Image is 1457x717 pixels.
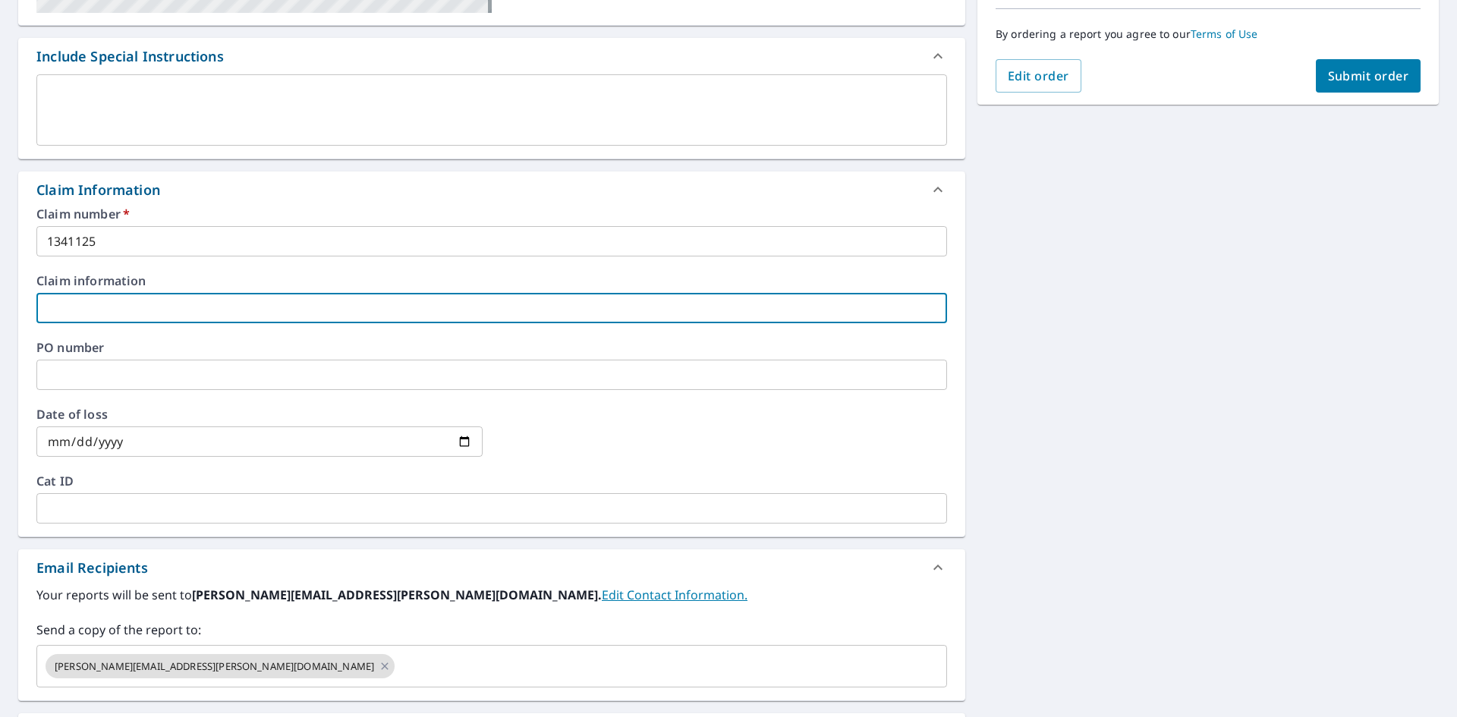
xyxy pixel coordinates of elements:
span: [PERSON_NAME][EMAIL_ADDRESS][PERSON_NAME][DOMAIN_NAME] [46,659,383,674]
label: Claim information [36,275,947,287]
label: Send a copy of the report to: [36,621,947,639]
div: Email Recipients [18,549,965,586]
div: Include Special Instructions [36,46,224,67]
a: EditContactInfo [602,586,747,603]
p: By ordering a report you agree to our [996,27,1421,41]
b: [PERSON_NAME][EMAIL_ADDRESS][PERSON_NAME][DOMAIN_NAME]. [192,586,602,603]
div: Email Recipients [36,558,148,578]
label: Date of loss [36,408,483,420]
a: Terms of Use [1191,27,1258,41]
label: PO number [36,341,947,354]
div: [PERSON_NAME][EMAIL_ADDRESS][PERSON_NAME][DOMAIN_NAME] [46,654,395,678]
label: Cat ID [36,475,947,487]
label: Your reports will be sent to [36,586,947,604]
div: Claim Information [18,171,965,208]
span: Edit order [1008,68,1069,84]
span: Submit order [1328,68,1409,84]
button: Submit order [1316,59,1421,93]
button: Edit order [996,59,1081,93]
div: Include Special Instructions [18,38,965,74]
div: Claim Information [36,180,160,200]
label: Claim number [36,208,947,220]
